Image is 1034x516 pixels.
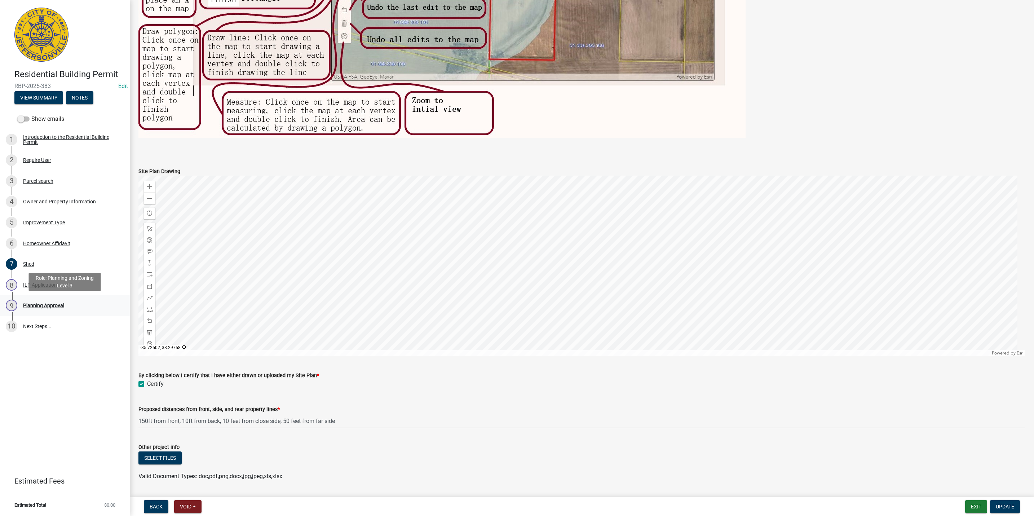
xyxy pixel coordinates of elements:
[180,504,191,510] span: Void
[1017,350,1024,356] a: Esri
[6,238,17,249] div: 6
[23,158,51,163] div: Require User
[104,503,115,507] span: $0.00
[23,178,53,184] div: Parcel search
[174,500,202,513] button: Void
[6,321,17,332] div: 10
[14,95,63,101] wm-modal-confirm: Summary
[147,380,164,388] label: Certify
[138,451,182,464] button: Select files
[6,279,17,291] div: 8
[23,199,96,204] div: Owner and Property Information
[23,241,70,246] div: Homeowner Affidavit
[6,258,17,270] div: 7
[14,503,46,507] span: Estimated Total
[66,95,93,101] wm-modal-confirm: Notes
[23,220,65,225] div: Improvement Type
[138,373,319,378] label: By clicking below I certify that I have either drawn or uploaded my Site Plan
[23,134,118,145] div: Introduction to the Residential Building Permit
[138,473,282,480] span: Valid Document Types: doc,pdf,png,docx,jpg,jpeg,xls,xlsx
[138,169,180,174] label: Site Plan Drawing
[23,261,34,266] div: Shed
[6,175,17,187] div: 3
[990,500,1020,513] button: Update
[996,504,1014,510] span: Update
[23,282,57,287] div: ILP Application
[6,300,17,311] div: 9
[144,208,155,219] div: Find my location
[6,134,17,145] div: 1
[144,193,155,204] div: Zoom out
[6,217,17,228] div: 5
[14,91,63,104] button: View Summary
[6,474,118,488] a: Estimated Fees
[14,69,124,80] h4: Residential Building Permit
[17,115,64,123] label: Show emails
[144,181,155,193] div: Zoom in
[118,83,128,89] wm-modal-confirm: Edit Application Number
[6,196,17,207] div: 4
[990,350,1025,356] div: Powered by
[118,83,128,89] a: Edit
[14,83,115,89] span: RBP-2025-383
[29,273,101,291] div: Role: Planning and Zoning Level 3
[138,445,180,450] label: Other project info
[965,500,987,513] button: Exit
[6,154,17,166] div: 2
[23,303,64,308] div: Planning Approval
[144,500,168,513] button: Back
[14,8,69,62] img: City of Jeffersonville, Indiana
[138,407,280,412] label: Proposed distances from front, side, and rear property lines
[150,504,163,510] span: Back
[66,91,93,104] button: Notes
